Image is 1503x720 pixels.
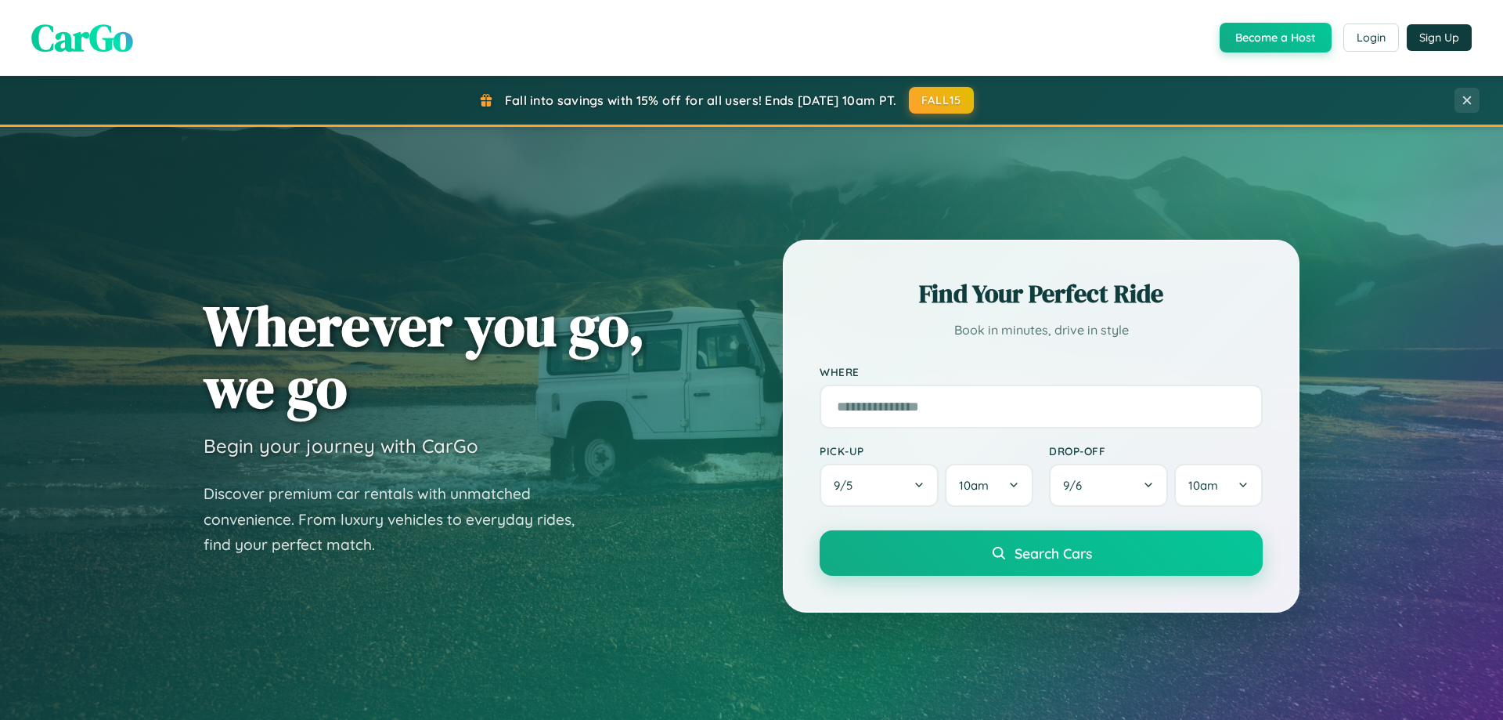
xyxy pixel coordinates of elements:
[820,319,1263,342] p: Book in minutes, drive in style
[820,444,1033,458] label: Pick-up
[204,434,478,458] h3: Begin your journey with CarGo
[820,530,1263,576] button: Search Cars
[204,295,645,418] h1: Wherever you go, we go
[820,365,1263,378] label: Where
[505,92,897,108] span: Fall into savings with 15% off for all users! Ends [DATE] 10am PT.
[1049,444,1263,458] label: Drop-off
[1220,23,1332,52] button: Become a Host
[1188,478,1218,493] span: 10am
[1407,24,1472,51] button: Sign Up
[1015,545,1092,562] span: Search Cars
[959,478,989,493] span: 10am
[945,464,1033,507] button: 10am
[820,277,1263,311] h2: Find Your Perfect Ride
[834,478,860,493] span: 9 / 5
[909,87,975,114] button: FALL15
[1063,478,1090,493] span: 9 / 6
[820,464,939,507] button: 9/5
[31,12,133,63] span: CarGo
[1343,24,1399,52] button: Login
[1174,464,1263,507] button: 10am
[1049,464,1168,507] button: 9/6
[204,481,595,558] p: Discover premium car rentals with unmatched convenience. From luxury vehicles to everyday rides, ...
